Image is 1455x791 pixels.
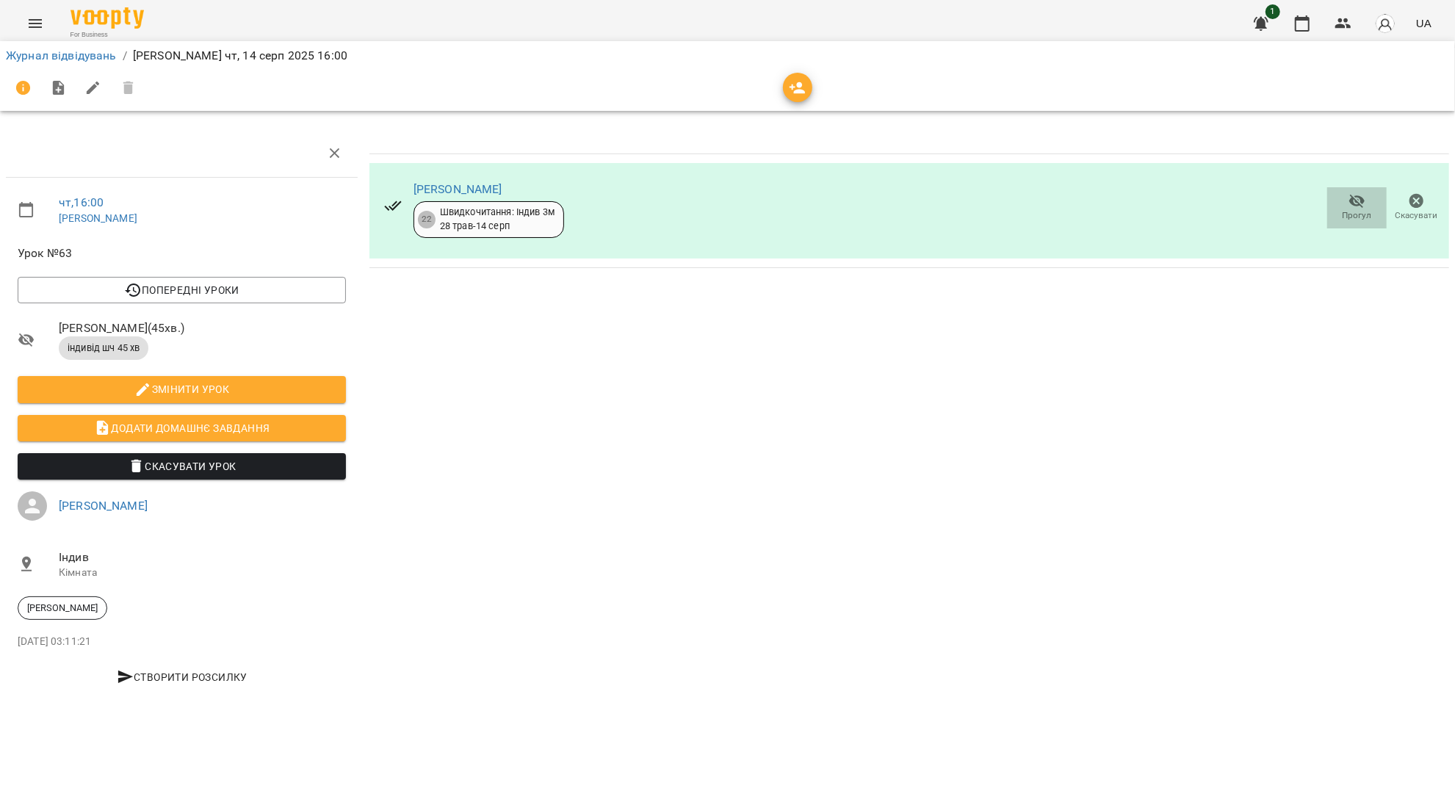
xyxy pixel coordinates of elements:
[18,277,346,303] button: Попередні уроки
[29,458,334,475] span: Скасувати Урок
[18,415,346,441] button: Додати домашнє завдання
[418,211,436,228] div: 22
[440,206,555,233] div: Швидкочитання: Індив 3м 28 трав - 14 серп
[18,245,346,262] span: Урок №63
[1416,15,1431,31] span: UA
[18,664,346,690] button: Створити розсилку
[59,566,346,580] p: Кімната
[18,635,346,649] p: [DATE] 03:11:21
[6,47,1449,65] nav: breadcrumb
[6,48,117,62] a: Журнал відвідувань
[29,281,334,299] span: Попередні уроки
[1327,187,1387,228] button: Прогул
[29,380,334,398] span: Змінити урок
[133,47,347,65] p: [PERSON_NAME] чт, 14 серп 2025 16:00
[1410,10,1437,37] button: UA
[71,30,144,40] span: For Business
[59,549,346,566] span: Індив
[1343,209,1372,222] span: Прогул
[59,319,346,337] span: [PERSON_NAME] ( 45 хв. )
[59,212,137,224] a: [PERSON_NAME]
[71,7,144,29] img: Voopty Logo
[18,453,346,480] button: Скасувати Урок
[1375,13,1396,34] img: avatar_s.png
[18,602,106,615] span: [PERSON_NAME]
[1396,209,1438,222] span: Скасувати
[18,596,107,620] div: [PERSON_NAME]
[59,499,148,513] a: [PERSON_NAME]
[123,47,127,65] li: /
[414,182,502,196] a: [PERSON_NAME]
[18,376,346,402] button: Змінити урок
[24,668,340,686] span: Створити розсилку
[18,6,53,41] button: Menu
[59,195,104,209] a: чт , 16:00
[59,342,148,355] span: індивід шч 45 хв
[29,419,334,437] span: Додати домашнє завдання
[1266,4,1280,19] span: 1
[1387,187,1446,228] button: Скасувати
